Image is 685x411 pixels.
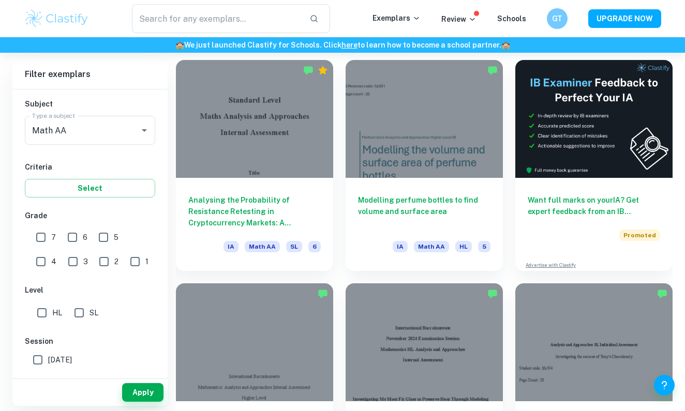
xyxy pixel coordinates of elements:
[25,98,155,110] h6: Subject
[619,230,660,241] span: Promoted
[176,60,333,271] a: Analysing the Probability of Resistance Retesting in Cryptocurrency Markets: A Statistical Approa...
[245,241,280,252] span: Math AA
[114,256,118,267] span: 2
[24,8,90,29] img: Clastify logo
[114,232,118,243] span: 5
[552,13,563,24] h6: GT
[83,256,88,267] span: 3
[25,284,155,296] h6: Level
[358,194,490,229] h6: Modelling perfume bottles to find volume and surface area
[145,256,148,267] span: 1
[487,288,498,299] img: Marked
[341,41,358,49] a: here
[441,13,476,25] p: Review
[547,8,568,29] button: GT
[12,60,168,89] h6: Filter exemplars
[657,288,667,299] img: Marked
[224,241,239,252] span: IA
[414,241,449,252] span: Math AA
[497,14,526,23] a: Schools
[25,161,155,173] h6: Criteria
[188,194,321,229] h6: Analysing the Probability of Resistance Retesting in Cryptocurrency Markets: A Statistical Approa...
[83,232,87,243] span: 6
[487,65,498,75] img: Marked
[478,241,490,252] span: 5
[52,307,62,318] span: HL
[32,111,75,120] label: Type a subject
[122,383,163,402] button: Apply
[25,179,155,197] button: Select
[373,12,421,24] p: Exemplars
[515,60,673,271] a: Want full marks on yourIA? Get expert feedback from an IB examiner!PromotedAdvertise with Clastify
[588,9,661,28] button: UPGRADE NOW
[528,194,660,217] h6: Want full marks on your IA ? Get expert feedback from an IB examiner!
[515,60,673,178] img: Thumbnail
[501,41,510,49] span: 🏫
[2,39,683,51] h6: We just launched Clastify for Schools. Click to learn how to become a school partner.
[132,4,301,33] input: Search for any exemplars...
[51,232,56,243] span: 7
[90,307,98,318] span: SL
[51,256,56,267] span: 4
[137,123,152,138] button: Open
[318,288,328,299] img: Marked
[318,65,328,75] div: Premium
[455,241,472,252] span: HL
[286,241,302,252] span: SL
[48,354,72,366] span: [DATE]
[346,60,503,271] a: Modelling perfume bottles to find volume and surface areaIAMath AAHL5
[25,336,155,347] h6: Session
[175,41,184,49] span: 🏫
[526,262,576,269] a: Advertise with Clastify
[308,241,321,252] span: 6
[25,210,155,221] h6: Grade
[654,375,675,395] button: Help and Feedback
[393,241,408,252] span: IA
[303,65,314,75] img: Marked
